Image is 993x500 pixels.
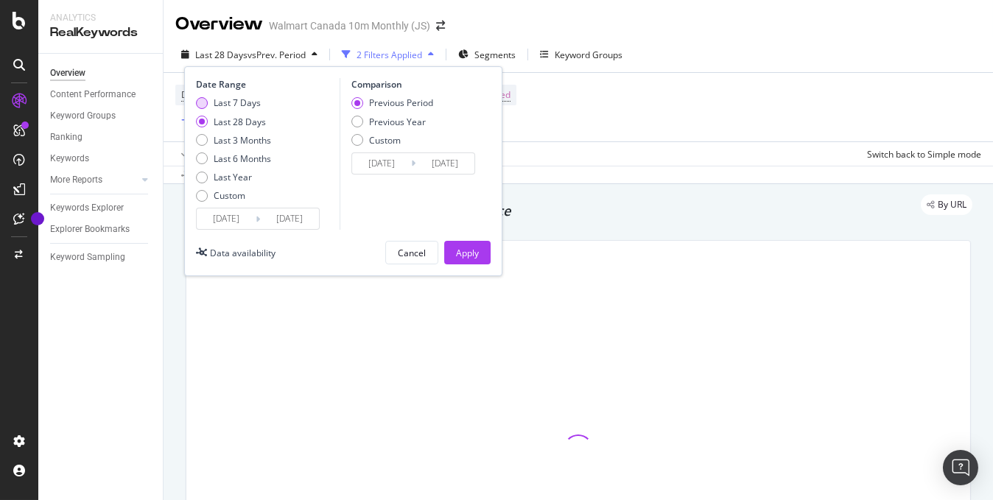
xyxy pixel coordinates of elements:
[415,153,474,174] input: End Date
[50,200,124,216] div: Keywords Explorer
[196,189,271,202] div: Custom
[214,116,266,128] div: Last 28 Days
[50,66,152,81] a: Overview
[369,134,401,147] div: Custom
[260,208,319,229] input: End Date
[50,87,136,102] div: Content Performance
[197,208,256,229] input: Start Date
[50,200,152,216] a: Keywords Explorer
[214,134,271,147] div: Last 3 Months
[214,96,261,109] div: Last 7 Days
[398,247,426,259] div: Cancel
[214,189,245,202] div: Custom
[921,194,972,215] div: legacy label
[248,49,306,61] span: vs Prev. Period
[351,78,480,91] div: Comparison
[50,151,152,166] a: Keywords
[50,222,130,237] div: Explorer Bookmarks
[50,66,85,81] div: Overview
[50,250,152,265] a: Keyword Sampling
[555,49,622,61] div: Keyword Groups
[196,152,271,165] div: Last 6 Months
[175,142,218,166] button: Apply
[196,134,271,147] div: Last 3 Months
[456,247,479,259] div: Apply
[181,88,209,101] span: Device
[50,250,125,265] div: Keyword Sampling
[452,43,522,66] button: Segments
[196,116,271,128] div: Last 28 Days
[369,116,426,128] div: Previous Year
[943,450,978,485] div: Open Intercom Messenger
[196,96,271,109] div: Last 7 Days
[50,172,102,188] div: More Reports
[50,108,116,124] div: Keyword Groups
[444,241,491,264] button: Apply
[351,134,433,147] div: Custom
[210,247,276,259] div: Data availability
[50,108,152,124] a: Keyword Groups
[269,18,430,33] div: Walmart Canada 10m Monthly (JS)
[214,152,271,165] div: Last 6 Months
[351,96,433,109] div: Previous Period
[474,49,516,61] span: Segments
[214,171,252,183] div: Last Year
[175,112,234,130] button: Add Filter
[357,49,422,61] div: 2 Filters Applied
[50,12,151,24] div: Analytics
[938,200,966,209] span: By URL
[50,130,83,145] div: Ranking
[195,49,248,61] span: Last 28 Days
[31,212,44,225] div: Tooltip anchor
[196,78,336,91] div: Date Range
[352,153,411,174] input: Start Date
[867,148,981,161] div: Switch back to Simple mode
[385,241,438,264] button: Cancel
[50,172,138,188] a: More Reports
[50,151,89,166] div: Keywords
[351,116,433,128] div: Previous Year
[50,222,152,237] a: Explorer Bookmarks
[175,12,263,37] div: Overview
[336,43,440,66] button: 2 Filters Applied
[369,96,433,109] div: Previous Period
[50,87,152,102] a: Content Performance
[534,43,628,66] button: Keyword Groups
[50,130,152,145] a: Ranking
[196,171,271,183] div: Last Year
[436,21,445,31] div: arrow-right-arrow-left
[50,24,151,41] div: RealKeywords
[175,43,323,66] button: Last 28 DaysvsPrev. Period
[861,142,981,166] button: Switch back to Simple mode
